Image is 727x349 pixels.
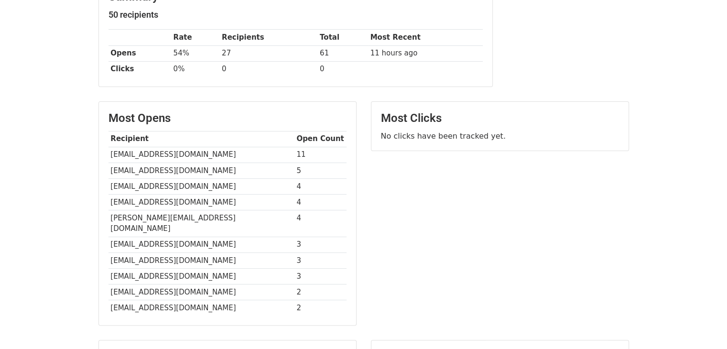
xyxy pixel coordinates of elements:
td: 27 [219,45,317,61]
td: 3 [294,252,347,268]
h5: 50 recipients [109,10,483,20]
td: [EMAIL_ADDRESS][DOMAIN_NAME] [109,300,294,316]
td: [PERSON_NAME][EMAIL_ADDRESS][DOMAIN_NAME] [109,210,294,237]
td: 2 [294,300,347,316]
td: [EMAIL_ADDRESS][DOMAIN_NAME] [109,163,294,178]
td: 0 [317,61,368,77]
th: Recipients [219,30,317,45]
td: [EMAIL_ADDRESS][DOMAIN_NAME] [109,252,294,268]
td: [EMAIL_ADDRESS][DOMAIN_NAME] [109,194,294,210]
td: 54% [171,45,220,61]
td: 61 [317,45,368,61]
iframe: Chat Widget [679,303,727,349]
td: [EMAIL_ADDRESS][DOMAIN_NAME] [109,147,294,163]
th: Recipient [109,131,294,147]
th: Total [317,30,368,45]
th: Most Recent [368,30,483,45]
th: Open Count [294,131,347,147]
td: 0% [171,61,220,77]
td: 4 [294,178,347,194]
td: 4 [294,194,347,210]
td: [EMAIL_ADDRESS][DOMAIN_NAME] [109,268,294,284]
td: 3 [294,237,347,252]
p: No clicks have been tracked yet. [381,131,619,141]
td: [EMAIL_ADDRESS][DOMAIN_NAME] [109,237,294,252]
td: [EMAIL_ADDRESS][DOMAIN_NAME] [109,284,294,300]
td: 4 [294,210,347,237]
th: Rate [171,30,220,45]
td: 11 hours ago [368,45,483,61]
td: 5 [294,163,347,178]
h3: Most Clicks [381,111,619,125]
th: Opens [109,45,171,61]
td: 2 [294,284,347,300]
h3: Most Opens [109,111,347,125]
th: Clicks [109,61,171,77]
td: 11 [294,147,347,163]
td: 0 [219,61,317,77]
td: [EMAIL_ADDRESS][DOMAIN_NAME] [109,178,294,194]
td: 3 [294,268,347,284]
